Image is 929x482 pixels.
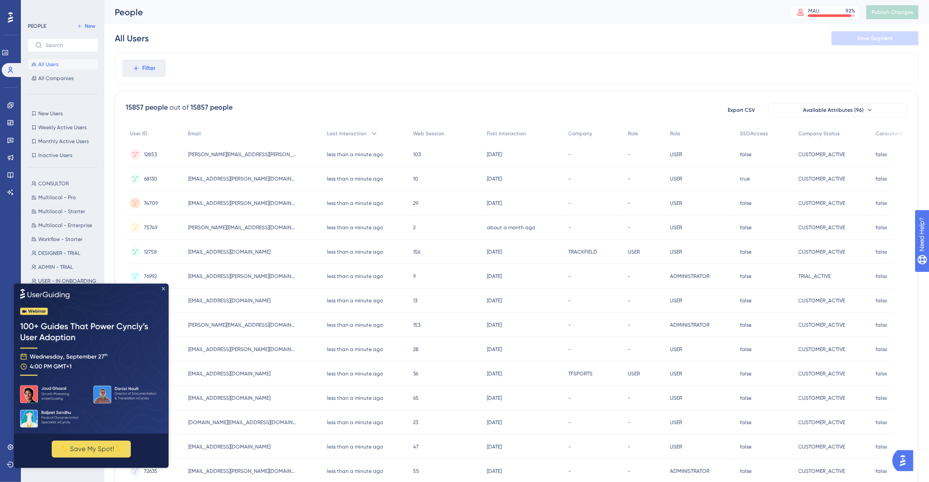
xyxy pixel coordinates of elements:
time: less than a minute ago [327,468,383,474]
button: All Users [28,59,98,70]
time: less than a minute ago [327,273,383,279]
input: Search [46,42,91,48]
time: [DATE] [487,444,502,450]
span: CUSTOMER_ACTIVE [799,443,846,450]
span: User ID [130,130,147,137]
span: 2 [413,224,416,231]
time: [DATE] [487,176,502,182]
button: All Companies [28,73,98,84]
span: 10 [413,175,419,182]
span: SSOAccess [740,130,768,137]
span: false [740,346,752,353]
span: TRACKFIELD [569,248,598,255]
button: DESIGNER - TRIAL [28,248,103,258]
span: [EMAIL_ADDRESS][DOMAIN_NAME] [188,297,271,304]
time: about a month ago [487,224,535,231]
span: - [628,468,630,475]
span: USER [628,370,640,377]
span: Last Interaction [327,130,366,137]
span: 12758 [144,248,157,255]
span: false [876,468,887,475]
span: Web Session [413,130,445,137]
span: - [569,443,571,450]
span: false [740,273,752,280]
time: less than a minute ago [327,371,383,377]
span: [PERSON_NAME][EMAIL_ADDRESS][DOMAIN_NAME] [188,224,297,231]
time: [DATE] [487,371,502,377]
span: USER - IN ONBOARDING [38,278,96,285]
time: less than a minute ago [327,176,383,182]
span: - [569,175,571,182]
span: Need Help? [20,2,54,13]
span: false [876,224,887,231]
span: false [876,419,887,426]
time: [DATE] [487,468,502,474]
span: - [569,224,571,231]
span: CUSTOMER_ACTIVE [799,248,846,255]
span: Publish Changes [872,9,913,16]
span: false [740,395,752,402]
button: Multilocal - Enterprise [28,220,103,231]
time: [DATE] [487,346,502,352]
span: [EMAIL_ADDRESS][PERSON_NAME][DOMAIN_NAME] [188,200,297,207]
span: CUSTOMER_ACTIVE [799,419,846,426]
button: ADMIN - TRIAL [28,262,103,272]
span: false [876,297,887,304]
button: Save Segment [832,31,919,45]
span: Monthly Active Users [38,138,89,145]
button: New Users [28,108,98,119]
span: All Users [38,61,58,68]
span: 153 [413,321,421,328]
time: [DATE] [487,419,502,425]
span: First Interaction [487,130,526,137]
span: Role [628,130,638,137]
span: - [569,468,571,475]
span: - [569,297,571,304]
button: Filter [122,60,166,77]
span: true [740,175,750,182]
span: false [740,224,752,231]
span: USER [670,297,683,304]
span: USER [670,419,683,426]
span: 68130 [144,175,157,182]
button: Multilocal - Pro [28,192,103,203]
span: CONSULTOR [38,180,69,187]
time: less than a minute ago [327,249,383,255]
span: - [569,395,571,402]
span: 9 [413,273,416,280]
time: less than a minute ago [327,322,383,328]
span: - [569,273,571,280]
span: USER [670,248,683,255]
span: Role [670,130,681,137]
button: Available Attributes (96) [769,103,908,117]
span: [EMAIL_ADDRESS][PERSON_NAME][DOMAIN_NAME] [188,175,297,182]
span: CUSTOMER_ACTIVE [799,224,846,231]
button: Weekly Active Users [28,122,98,133]
span: ADMINISTRATOR [670,273,710,280]
div: 92 % [846,7,855,14]
span: Inactive Users [38,152,72,159]
button: Monthly Active Users [28,136,98,147]
span: - [569,151,571,158]
span: Workflow - Starter [38,236,83,243]
span: - [628,346,630,353]
iframe: UserGuiding AI Assistant Launcher [892,448,919,474]
button: New [74,21,98,31]
span: [EMAIL_ADDRESS][DOMAIN_NAME] [188,395,271,402]
span: 72635 [144,468,157,475]
span: false [876,443,887,450]
span: false [876,346,887,353]
span: false [876,248,887,255]
time: less than a minute ago [327,419,383,425]
span: [EMAIL_ADDRESS][DOMAIN_NAME] [188,370,271,377]
button: ✨ Save My Spot!✨ [38,157,117,174]
button: USER - IN ONBOARDING [28,276,103,286]
time: [DATE] [487,298,502,304]
span: false [740,321,752,328]
span: false [740,419,752,426]
span: - [569,346,571,353]
span: CUSTOMER_ACTIVE [799,175,846,182]
span: 74709 [144,200,158,207]
time: less than a minute ago [327,224,383,231]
